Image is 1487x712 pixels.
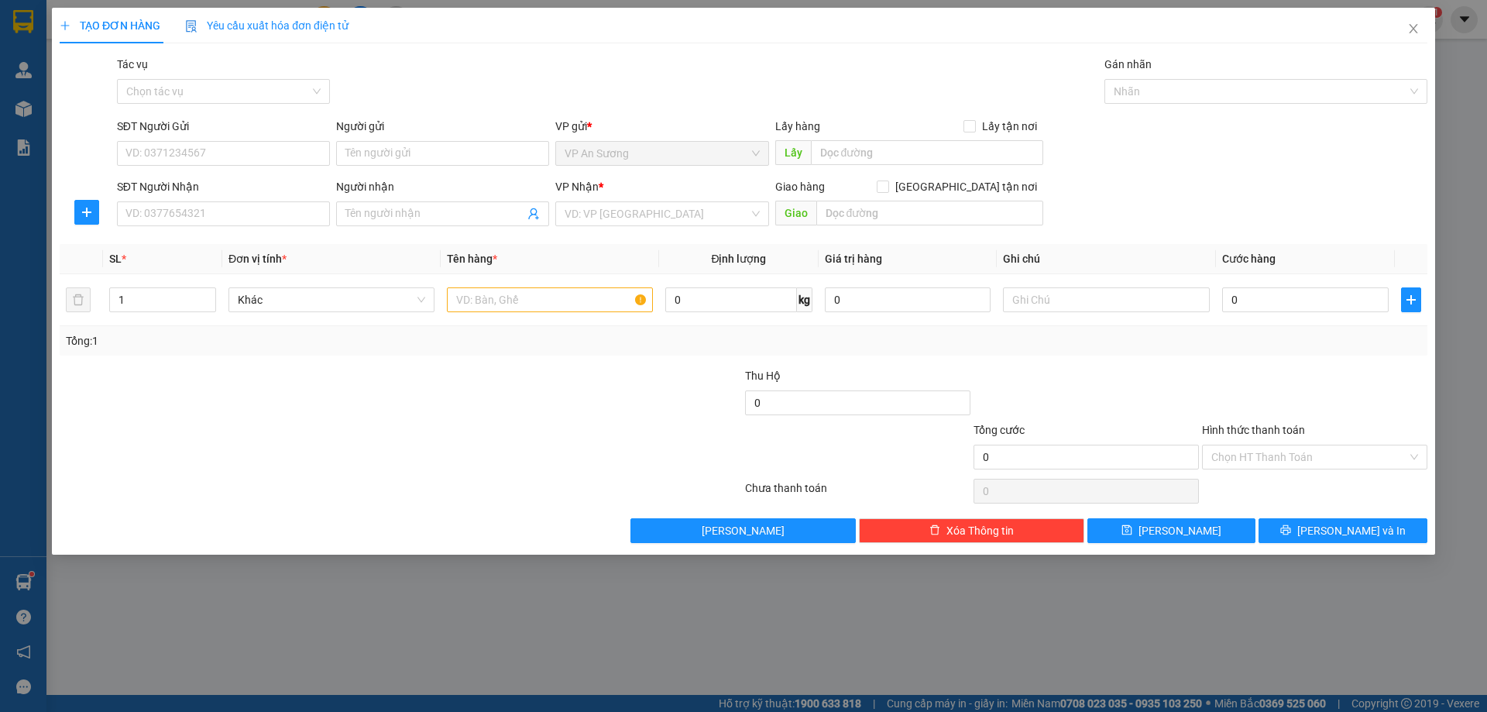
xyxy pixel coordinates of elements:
[228,253,287,265] span: Đơn vị tính
[631,518,857,543] button: [PERSON_NAME]
[743,480,972,507] div: Chưa thanh toán
[6,46,91,64] span: 0908813060
[775,140,811,165] span: Lấy
[117,118,330,135] div: SĐT Người Gửi
[1202,424,1305,436] label: Hình thức thanh toán
[66,332,574,349] div: Tổng: 1
[185,19,349,32] span: Yêu cầu xuất hóa đơn điện tử
[998,244,1216,274] th: Ghi chú
[109,253,122,265] span: SL
[556,118,769,135] div: VP gửi
[1087,518,1255,543] button: save[PERSON_NAME]
[860,518,1085,543] button: deleteXóa Thông tin
[60,19,160,32] span: TẠO ĐƠN HÀNG
[976,118,1043,135] span: Lấy tận nơi
[118,45,203,62] span: 0904943337
[974,424,1025,436] span: Tổng cước
[185,20,197,33] img: icon
[1407,22,1420,35] span: close
[31,88,39,105] span: 0
[146,64,219,81] span: CỬA TÙNG
[1392,8,1435,51] button: Close
[118,9,191,43] span: VP An Sương
[816,201,1043,225] input: Dọc đường
[336,118,549,135] div: Người gửi
[57,107,66,124] span: 0
[66,88,121,105] span: 250.000
[5,88,27,105] span: CR:
[6,10,72,44] span: VP An Sương
[775,120,820,132] span: Lấy hàng
[889,178,1043,195] span: [GEOGRAPHIC_DATA] tận nơi
[929,525,940,537] span: delete
[238,288,425,311] span: Khác
[60,20,70,31] span: plus
[775,181,825,193] span: Giao hàng
[745,370,781,382] span: Thu Hộ
[1004,287,1210,312] input: Ghi Chú
[1402,294,1420,306] span: plus
[528,208,541,220] span: user-add
[946,522,1014,539] span: Xóa Thông tin
[5,107,53,124] span: Thu hộ:
[1122,525,1133,537] span: save
[447,287,653,312] input: VD: Bàn, Ghế
[1297,522,1406,539] span: [PERSON_NAME] và In
[74,200,99,225] button: plus
[1104,58,1152,71] label: Gán nhãn
[1401,287,1421,312] button: plus
[775,201,816,225] span: Giao
[39,88,62,105] span: CC:
[811,140,1043,165] input: Dọc đường
[118,66,219,81] span: Giao:
[565,142,760,165] span: VP An Sương
[66,287,91,312] button: delete
[797,287,812,312] span: kg
[556,181,599,193] span: VP Nhận
[75,206,98,218] span: plus
[6,10,115,44] p: Gửi:
[117,58,148,71] label: Tác vụ
[825,253,882,265] span: Giá trị hàng
[336,178,549,195] div: Người nhận
[712,253,767,265] span: Định lượng
[1222,253,1276,265] span: Cước hàng
[118,9,226,43] p: Nhận:
[1139,522,1222,539] span: [PERSON_NAME]
[1280,525,1291,537] span: printer
[1259,518,1427,543] button: printer[PERSON_NAME] và In
[117,178,330,195] div: SĐT Người Nhận
[6,66,29,81] span: Lấy:
[702,522,785,539] span: [PERSON_NAME]
[447,253,497,265] span: Tên hàng
[825,287,991,312] input: 0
